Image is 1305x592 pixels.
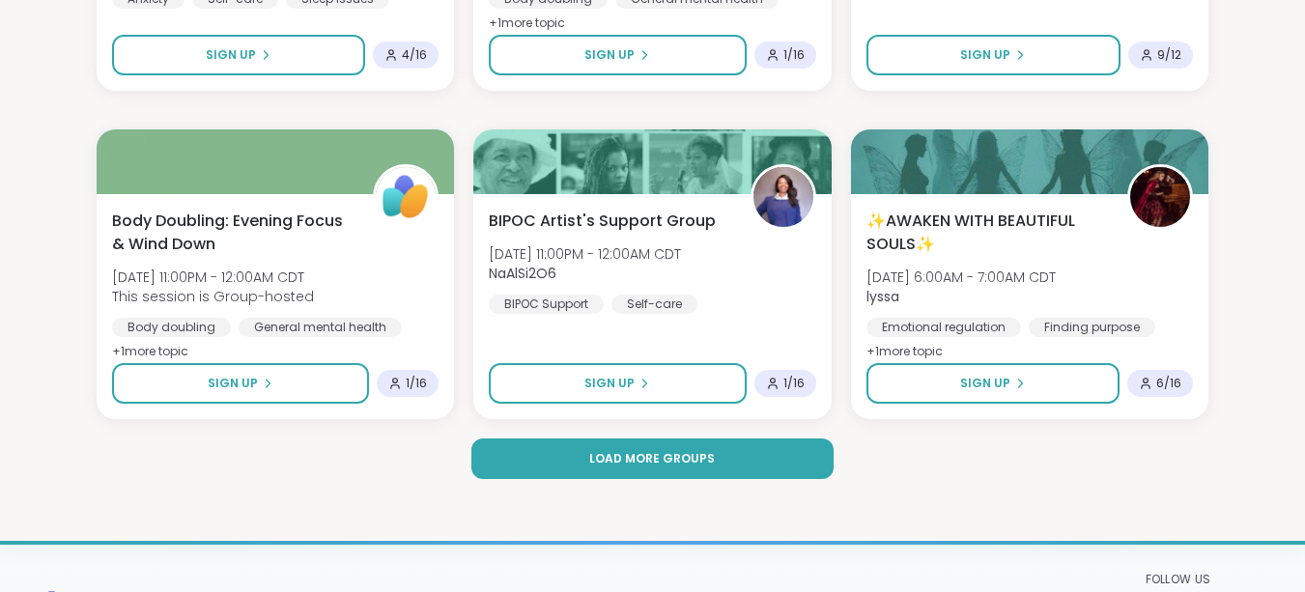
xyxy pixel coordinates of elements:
[112,363,369,404] button: Sign Up
[112,318,231,337] div: Body doubling
[611,295,697,314] div: Self-care
[1156,376,1181,391] span: 6 / 16
[471,438,835,479] button: Load more groups
[960,46,1010,64] span: Sign Up
[866,287,899,306] b: lyssa
[783,47,805,63] span: 1 / 16
[112,210,352,256] span: Body Doubling: Evening Focus & Wind Down
[112,287,314,306] span: This session is Group-hosted
[589,450,715,467] span: Load more groups
[866,35,1121,75] button: Sign Up
[1029,318,1155,337] div: Finding purpose
[1157,47,1181,63] span: 9 / 12
[866,318,1021,337] div: Emotional regulation
[112,268,314,287] span: [DATE] 11:00PM - 12:00AM CDT
[866,363,1120,404] button: Sign Up
[208,375,258,392] span: Sign Up
[406,376,427,391] span: 1 / 16
[239,318,402,337] div: General mental health
[206,46,256,64] span: Sign Up
[584,375,635,392] span: Sign Up
[584,46,635,64] span: Sign Up
[376,167,436,227] img: ShareWell
[112,35,365,75] button: Sign Up
[960,375,1010,392] span: Sign Up
[866,268,1056,287] span: [DATE] 6:00AM - 7:00AM CDT
[753,167,813,227] img: NaAlSi2O6
[489,363,746,404] button: Sign Up
[489,210,716,233] span: BIPOC Artist's Support Group
[866,210,1106,256] span: ✨AWAKEN WITH BEAUTIFUL SOULS✨
[489,244,681,264] span: [DATE] 11:00PM - 12:00AM CDT
[402,47,427,63] span: 4 / 16
[783,376,805,391] span: 1 / 16
[489,264,556,283] b: NaAlSi2O6
[489,35,746,75] button: Sign Up
[489,295,604,314] div: BIPOC Support
[1146,572,1269,587] p: Follow Us
[1130,167,1190,227] img: lyssa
